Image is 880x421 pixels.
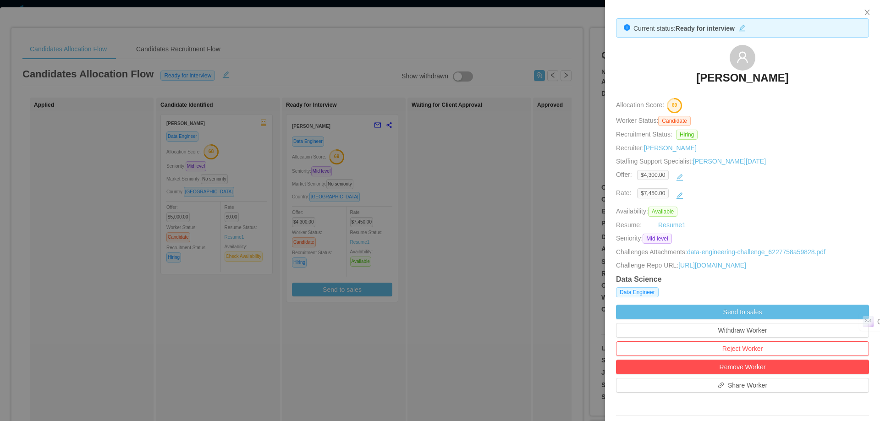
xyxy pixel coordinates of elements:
button: icon: edit [672,188,687,203]
button: icon: edit [735,22,749,32]
i: icon: info-circle [624,24,630,31]
button: icon: edit [672,170,687,185]
button: Withdraw Worker [616,323,869,338]
h3: [PERSON_NAME] [696,71,788,85]
a: data-engineering-challenge_6227758a59828.pdf [687,248,825,256]
span: Available [648,207,677,217]
span: $7,450.00 [637,188,669,198]
a: [PERSON_NAME] [644,144,697,152]
span: Challenge Repo URL: [616,261,678,270]
span: Challenges Attachments: [616,247,687,257]
button: Reject Worker [616,341,869,356]
a: [URL][DOMAIN_NAME] [678,262,746,269]
i: icon: close [863,9,871,16]
text: 69 [672,103,677,108]
button: 69 [664,98,682,112]
button: Remove Worker [616,360,869,374]
a: Resume1 [658,220,686,230]
span: Seniority: [616,234,643,244]
span: Recruiter: [616,144,697,152]
a: [PERSON_NAME][DATE] [693,158,766,165]
button: Send to sales [616,305,869,319]
a: [PERSON_NAME] [696,71,788,91]
strong: Ready for interview [676,25,735,32]
button: icon: linkShare Worker [616,378,869,393]
span: Hiring [676,130,698,140]
span: Staffing Support Specialist: [616,158,766,165]
span: Mid level [643,234,671,244]
strong: Data Science [616,275,662,283]
span: Worker Status: [616,117,658,124]
span: Current status: [633,25,676,32]
span: Availability: [616,208,681,215]
span: Allocation Score: [616,102,664,109]
span: Candidate [658,116,691,126]
span: Resume: [616,221,642,229]
span: $4,300.00 [637,170,669,180]
i: icon: user [736,51,749,64]
span: Data Engineer [616,287,659,297]
span: Recruitment Status: [616,131,672,138]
